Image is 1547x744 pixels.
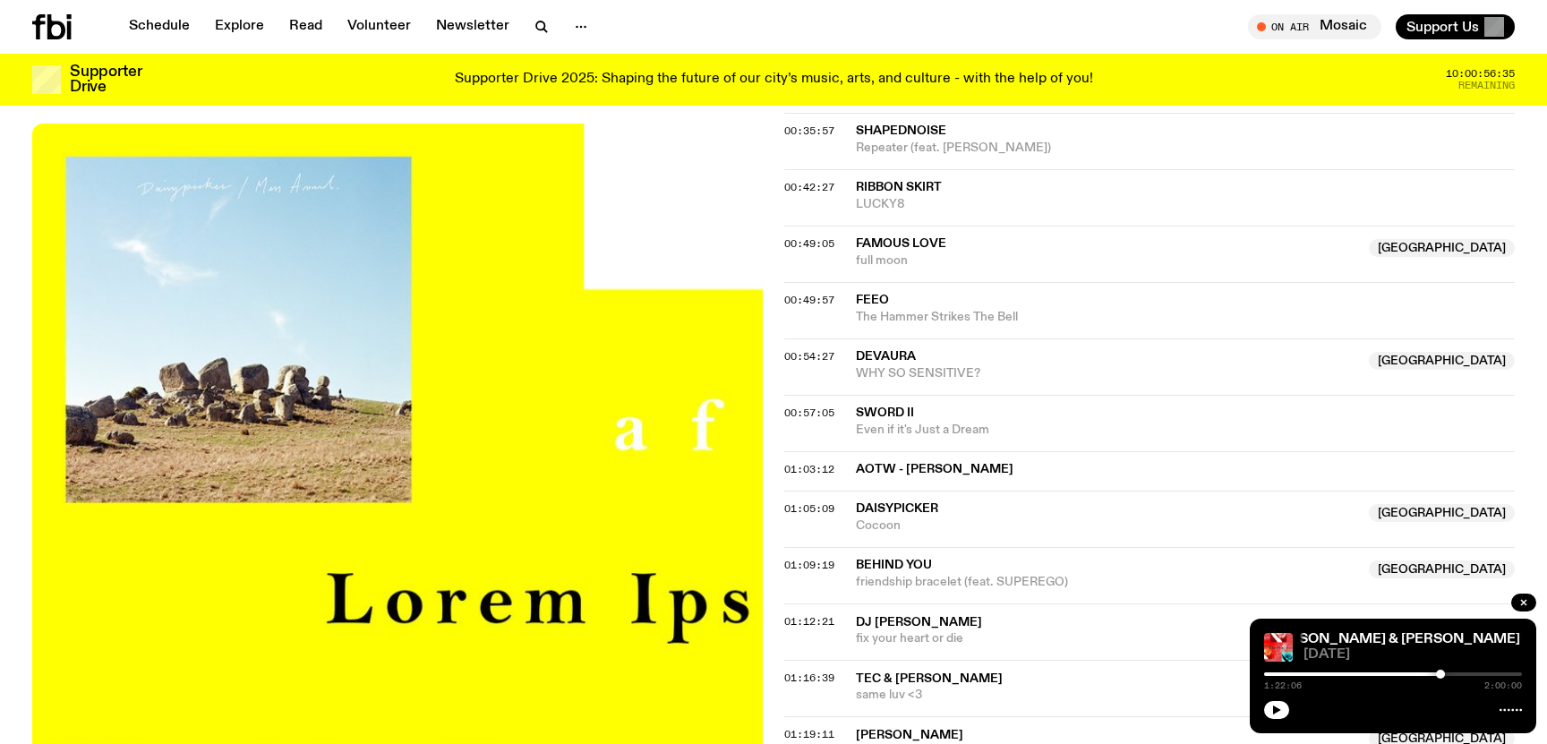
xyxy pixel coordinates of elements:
span: 00:49:57 [784,293,834,307]
span: Tec & [PERSON_NAME] [856,672,1003,685]
a: Schedule [118,14,201,39]
span: friendship bracelet (feat. SUPEREGO) [856,574,1358,591]
span: 00:35:57 [784,124,834,138]
button: Support Us [1396,14,1515,39]
span: full moon [856,252,1358,269]
span: Repeater (feat. [PERSON_NAME]) [856,140,1515,157]
span: 00:57:05 [784,406,834,420]
span: The Hammer Strikes The Bell [856,309,1515,326]
button: 00:35:57 [784,126,834,136]
span: Remaining [1458,81,1515,90]
span: Daisypicker [856,502,938,515]
button: 01:09:19 [784,560,834,570]
span: [GEOGRAPHIC_DATA] [1369,239,1515,257]
span: 01:05:09 [784,501,834,516]
a: Newsletter [425,14,520,39]
span: 01:12:21 [784,614,834,629]
img: The cover image for this episode of The Playlist, featuring the title of the show as well as the ... [1264,633,1293,662]
span: Shapednoise [856,124,946,137]
span: 00:42:27 [784,180,834,194]
button: On AirMosaic [1248,14,1381,39]
a: Explore [204,14,275,39]
span: 10:00:56:35 [1446,69,1515,79]
span: LUCKY8 [856,196,1515,213]
span: same luv <3 [856,687,1358,704]
span: 01:19:11 [784,727,834,741]
button: 00:49:05 [784,239,834,249]
a: Volunteer [337,14,422,39]
span: 01:16:39 [784,671,834,685]
button: 01:03:12 [784,465,834,475]
button: 00:49:57 [784,295,834,305]
span: 01:09:19 [784,558,834,572]
button: 00:54:27 [784,352,834,362]
span: [GEOGRAPHIC_DATA] [1369,560,1515,578]
a: Read [278,14,333,39]
span: DEVAURA [856,350,916,363]
span: Support Us [1406,19,1479,35]
span: 2:00:00 [1484,681,1522,690]
span: famous love [856,237,946,250]
p: Supporter Drive 2025: Shaping the future of our city’s music, arts, and culture - with the help o... [455,72,1093,88]
span: 1:22:06 [1264,681,1302,690]
span: [GEOGRAPHIC_DATA] [1369,352,1515,370]
button: 01:19:11 [784,730,834,740]
span: dj [PERSON_NAME] [856,616,982,629]
span: Ribbon Skirt [856,181,942,193]
button: 00:42:27 [784,183,834,192]
button: 01:05:09 [784,504,834,514]
span: [GEOGRAPHIC_DATA] [1369,504,1515,522]
span: 00:54:27 [784,349,834,363]
h3: Supporter Drive [70,64,141,95]
span: [PERSON_NAME] [856,729,963,741]
span: feeo [856,294,889,306]
button: 01:12:21 [784,617,834,627]
button: 00:57:05 [784,408,834,418]
span: fix your heart or die [856,630,1515,647]
span: 01:03:12 [784,462,834,476]
span: Behind You [856,559,932,571]
span: AOTW - [PERSON_NAME] [856,461,1504,478]
span: WHY SO SENSITIVE? [856,365,1358,382]
span: Cocoon [856,517,1358,534]
button: 01:16:39 [784,673,834,683]
span: Even if it's Just a Dream [856,422,1515,439]
span: Sword II [856,406,914,419]
span: 00:49:05 [784,236,834,251]
span: [DATE] [1303,648,1522,662]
